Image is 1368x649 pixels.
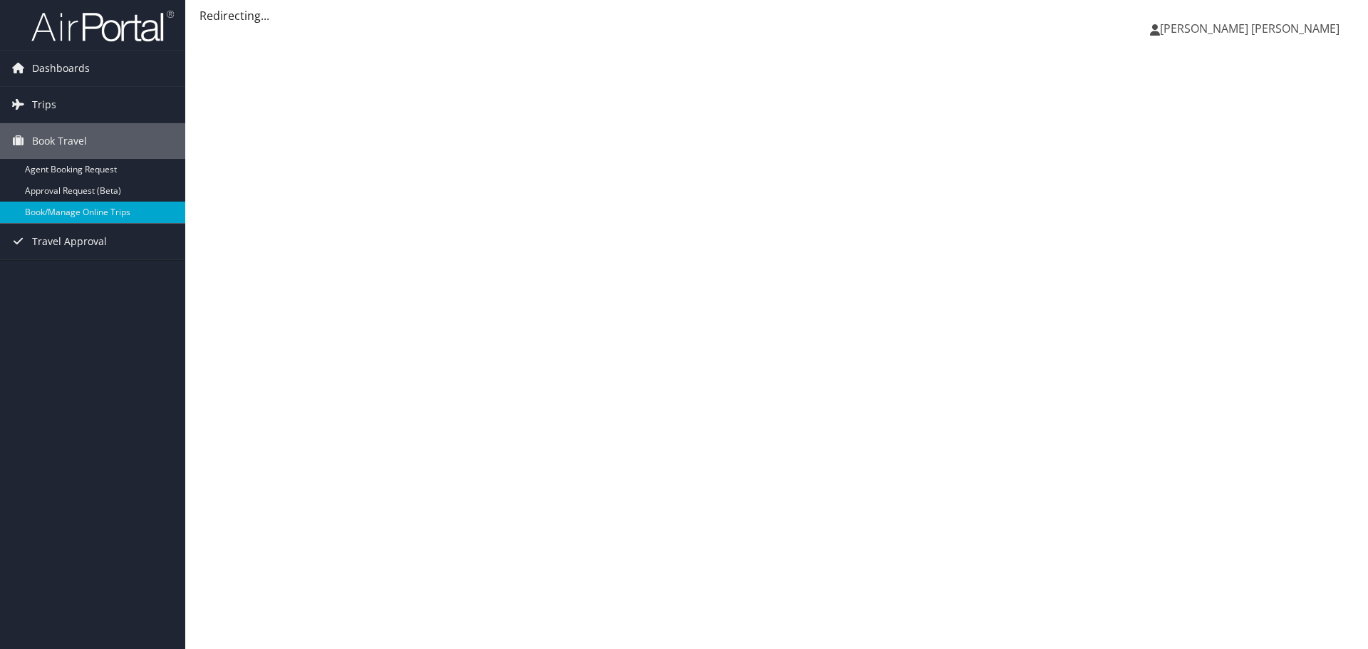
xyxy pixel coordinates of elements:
img: airportal-logo.png [31,9,174,43]
span: [PERSON_NAME] [PERSON_NAME] [1160,21,1339,36]
span: Travel Approval [32,224,107,259]
span: Trips [32,87,56,123]
div: Redirecting... [199,7,1354,24]
span: Dashboards [32,51,90,86]
span: Book Travel [32,123,87,159]
a: [PERSON_NAME] [PERSON_NAME] [1150,7,1354,50]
